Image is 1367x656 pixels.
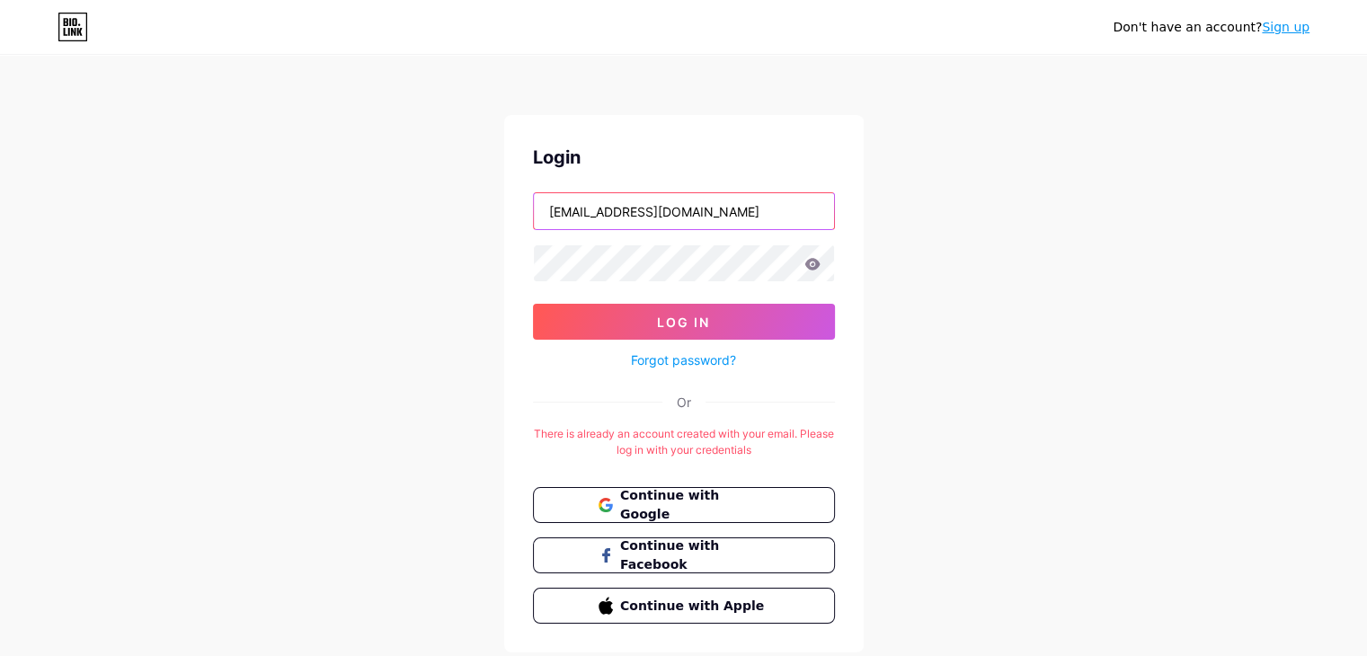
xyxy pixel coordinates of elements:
[620,486,768,524] span: Continue with Google
[533,487,835,523] button: Continue with Google
[620,597,768,616] span: Continue with Apple
[1113,18,1309,37] div: Don't have an account?
[1262,20,1309,34] a: Sign up
[631,350,736,369] a: Forgot password?
[533,144,835,171] div: Login
[620,536,768,574] span: Continue with Facebook
[533,537,835,573] button: Continue with Facebook
[533,426,835,458] div: There is already an account created with your email. Please log in with your credentials
[657,315,710,330] span: Log In
[534,193,834,229] input: Username
[533,304,835,340] button: Log In
[533,588,835,624] button: Continue with Apple
[677,393,691,412] div: Or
